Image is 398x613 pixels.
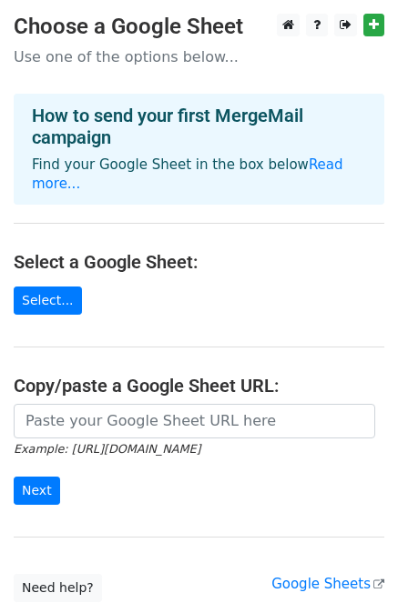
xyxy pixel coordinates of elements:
[32,156,343,192] a: Read more...
[14,442,200,456] small: Example: [URL][DOMAIN_NAME]
[14,14,384,40] h3: Choose a Google Sheet
[32,156,366,194] p: Find your Google Sheet in the box below
[14,251,384,273] h4: Select a Google Sheet:
[14,404,375,438] input: Paste your Google Sheet URL here
[271,576,384,592] a: Google Sheets
[14,47,384,66] p: Use one of the options below...
[14,477,60,505] input: Next
[14,375,384,397] h4: Copy/paste a Google Sheet URL:
[32,105,366,148] h4: How to send your first MergeMail campaign
[14,574,102,602] a: Need help?
[14,286,82,315] a: Select...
